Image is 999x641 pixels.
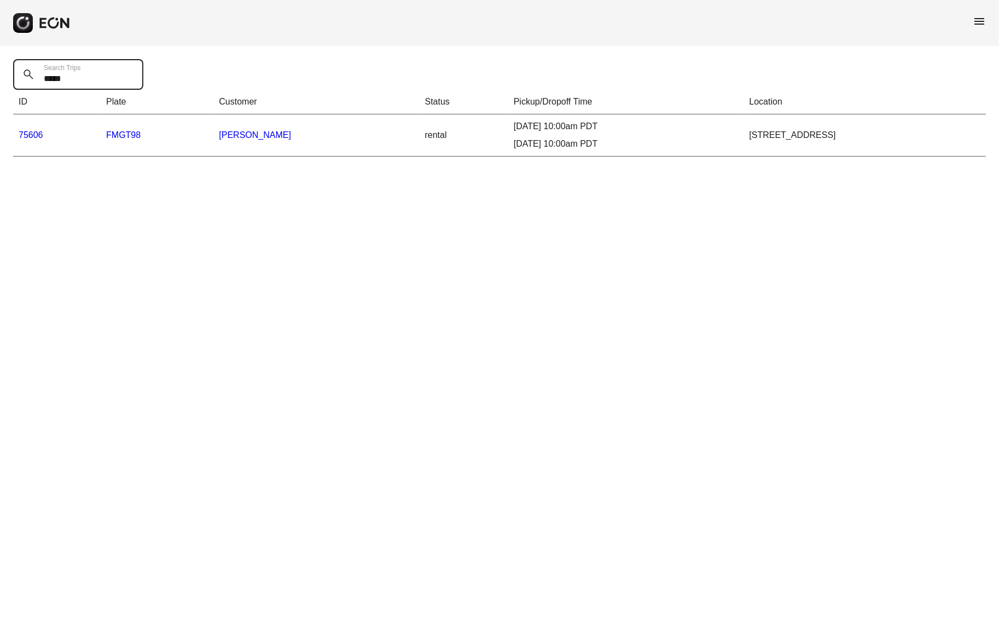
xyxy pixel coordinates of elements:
a: 75606 [19,130,43,140]
th: Location [744,90,986,114]
div: [DATE] 10:00am PDT [514,120,739,133]
th: Status [420,90,508,114]
th: Customer [213,90,419,114]
span: menu [973,15,986,28]
th: ID [13,90,101,114]
td: [STREET_ADDRESS] [744,114,986,157]
td: rental [420,114,508,157]
th: Plate [101,90,213,114]
a: [PERSON_NAME] [219,130,291,140]
div: [DATE] 10:00am PDT [514,137,739,151]
a: FMGT98 [106,130,141,140]
label: Search Trips [44,63,80,72]
th: Pickup/Dropoff Time [508,90,744,114]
